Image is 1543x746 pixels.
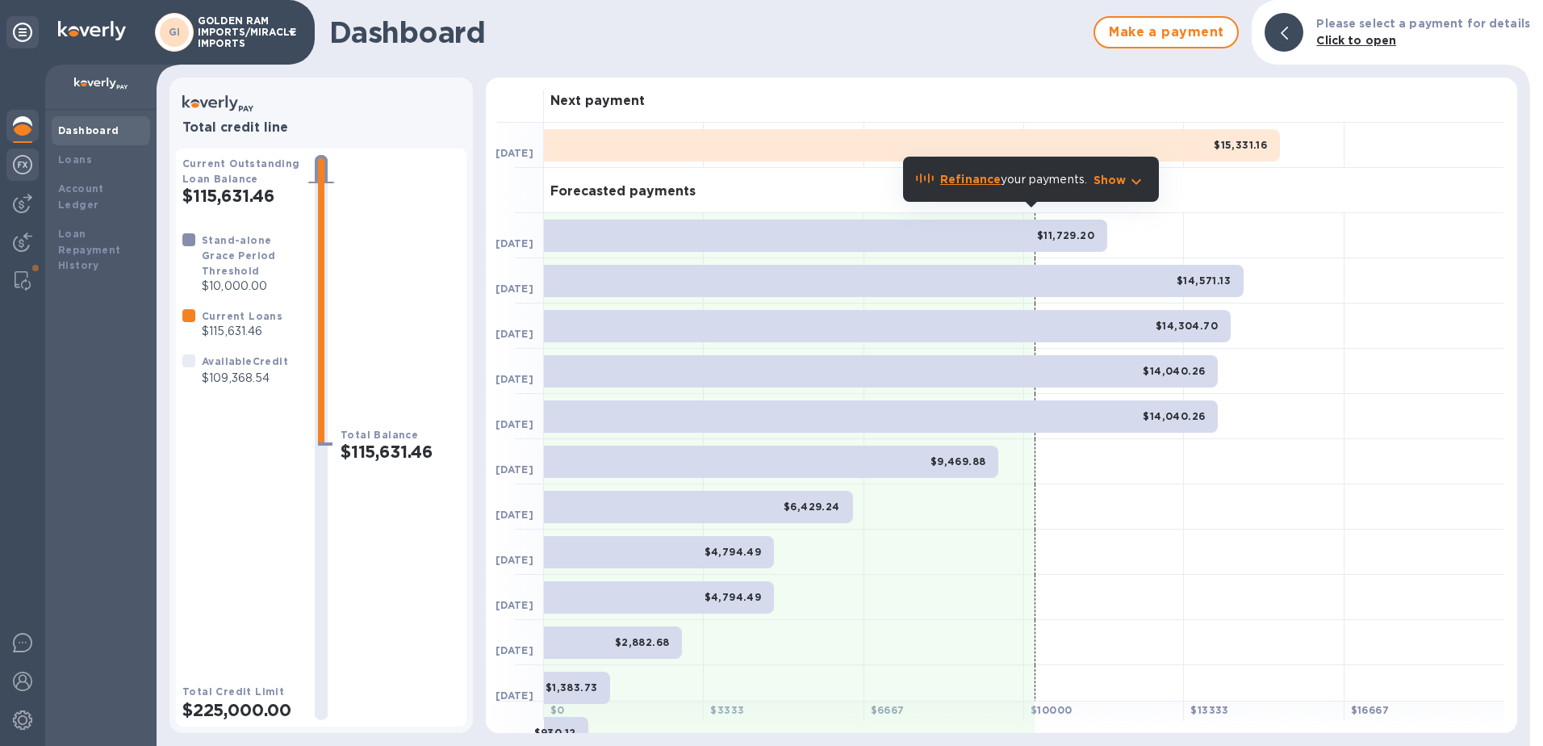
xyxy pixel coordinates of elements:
[496,509,533,521] b: [DATE]
[202,310,282,322] b: Current Loans
[1190,704,1228,716] b: $ 13333
[58,124,119,136] b: Dashboard
[1316,17,1530,30] b: Please select a payment for details
[496,418,533,430] b: [DATE]
[58,153,92,166] b: Loans
[705,546,762,558] b: $4,794.49
[705,591,762,603] b: $4,794.49
[496,689,533,702] b: [DATE]
[1108,23,1224,42] span: Make a payment
[58,21,126,40] img: Logo
[550,94,645,109] h3: Next payment
[496,644,533,656] b: [DATE]
[546,681,598,694] b: $1,383.73
[496,283,533,295] b: [DATE]
[1214,139,1267,151] b: $15,331.16
[534,727,576,739] b: $930.12
[496,147,533,159] b: [DATE]
[615,636,670,648] b: $2,882.68
[496,463,533,476] b: [DATE]
[930,455,986,467] b: $9,469.88
[58,228,121,272] b: Loan Repayment History
[1143,365,1205,377] b: $14,040.26
[496,599,533,611] b: [DATE]
[182,157,300,185] b: Current Outstanding Loan Balance
[1316,34,1396,47] b: Click to open
[341,429,418,441] b: Total Balance
[202,355,288,367] b: Available Credit
[1093,172,1127,188] p: Show
[169,26,181,38] b: GI
[6,16,39,48] div: Unpin categories
[1037,229,1094,241] b: $11,729.20
[496,373,533,385] b: [DATE]
[341,442,460,462] h2: $115,631.46
[202,323,282,340] p: $115,631.46
[550,184,696,199] h3: Forecasted payments
[496,554,533,566] b: [DATE]
[202,278,302,295] p: $10,000.00
[1156,320,1218,332] b: $14,304.70
[1093,172,1146,188] button: Show
[13,155,32,174] img: Foreign exchange
[202,370,288,387] p: $109,368.54
[1143,410,1205,422] b: $14,040.26
[1177,275,1231,287] b: $14,571.13
[496,328,533,340] b: [DATE]
[182,700,302,720] h2: $225,000.00
[940,171,1087,188] p: your payments.
[1093,16,1239,48] button: Make a payment
[182,685,284,698] b: Total Credit Limit
[58,182,104,211] b: Account Ledger
[182,186,302,206] h2: $115,631.46
[784,501,840,513] b: $6,429.24
[182,120,460,136] h3: Total credit line
[1031,704,1072,716] b: $ 10000
[202,234,276,277] b: Stand-alone Grace Period Threshold
[329,15,1085,49] h1: Dashboard
[940,173,1001,186] b: Refinance
[198,15,278,49] p: GOLDEN RAM IMPORTS/MIRACLE IMPORTS
[496,237,533,249] b: [DATE]
[1351,704,1389,716] b: $ 16667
